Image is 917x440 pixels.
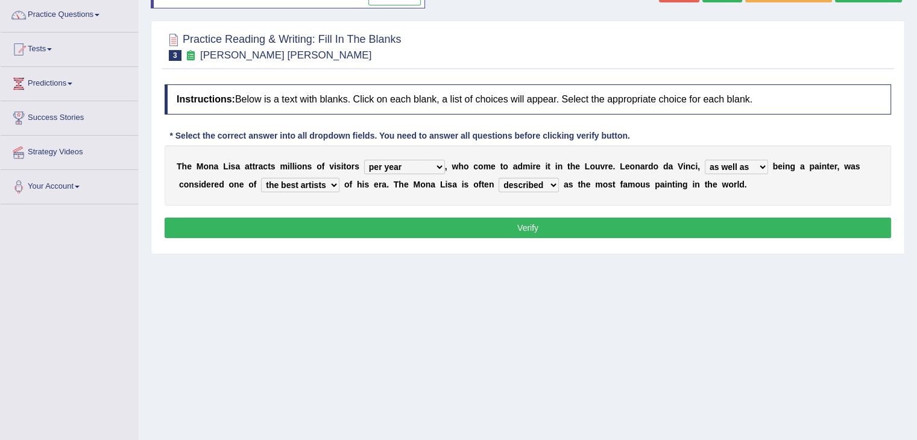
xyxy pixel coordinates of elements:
[575,162,580,171] b: e
[628,180,635,189] b: m
[685,162,691,171] b: n
[248,180,254,189] b: o
[177,94,235,104] b: Instructions:
[252,162,255,171] b: t
[245,162,250,171] b: a
[394,180,399,189] b: T
[585,162,590,171] b: L
[695,180,700,189] b: n
[165,218,891,238] button: Verify
[399,180,404,189] b: h
[214,180,219,189] b: e
[600,162,605,171] b: v
[478,162,484,171] b: o
[307,162,312,171] b: s
[462,180,464,189] b: i
[783,162,785,171] b: i
[653,162,658,171] b: o
[739,180,745,189] b: d
[250,162,253,171] b: t
[705,180,708,189] b: t
[790,162,795,171] b: g
[382,180,386,189] b: a
[362,180,365,189] b: i
[822,162,827,171] b: n
[346,162,351,171] b: o
[209,162,214,171] b: n
[491,162,496,171] b: e
[473,180,479,189] b: o
[664,180,667,189] b: i
[503,162,508,171] b: o
[430,180,435,189] b: a
[288,162,290,171] b: i
[484,180,489,189] b: e
[452,180,457,189] b: a
[570,162,576,171] b: h
[1,136,138,166] a: Strategy Videos
[517,162,523,171] b: d
[413,180,420,189] b: M
[827,162,830,171] b: t
[201,180,207,189] b: d
[271,162,276,171] b: s
[350,180,353,189] b: f
[851,162,856,171] b: a
[640,162,645,171] b: a
[355,162,359,171] b: s
[473,162,478,171] b: c
[211,180,214,189] b: r
[235,162,240,171] b: a
[336,162,341,171] b: s
[545,162,547,171] b: i
[722,180,728,189] b: w
[169,50,181,61] span: 3
[547,162,550,171] b: t
[645,180,650,189] b: s
[197,162,204,171] b: M
[564,180,569,189] b: a
[536,162,541,171] b: e
[844,162,851,171] b: w
[683,162,685,171] b: i
[1,170,138,200] a: Your Account
[334,162,336,171] b: i
[263,162,268,171] b: c
[374,180,379,189] b: e
[343,162,346,171] b: t
[668,162,673,171] b: a
[484,162,491,171] b: m
[420,180,426,189] b: o
[302,162,307,171] b: n
[189,180,194,189] b: n
[254,180,257,189] b: f
[357,180,362,189] b: h
[200,49,371,61] small: [PERSON_NAME] [PERSON_NAME]
[452,162,458,171] b: w
[660,180,665,189] b: a
[290,162,292,171] b: l
[655,180,660,189] b: p
[259,162,263,171] b: a
[379,180,382,189] b: r
[663,162,669,171] b: d
[532,162,535,171] b: r
[819,162,822,171] b: i
[440,180,446,189] b: L
[745,180,747,189] b: .
[447,180,452,189] b: s
[677,180,682,189] b: n
[678,162,683,171] b: V
[223,162,228,171] b: L
[623,180,628,189] b: a
[214,162,219,171] b: a
[569,180,573,189] b: s
[203,162,209,171] b: o
[523,162,530,171] b: m
[713,180,717,189] b: e
[613,180,616,189] b: t
[341,162,344,171] b: i
[292,162,295,171] b: l
[255,162,258,171] b: r
[620,180,623,189] b: f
